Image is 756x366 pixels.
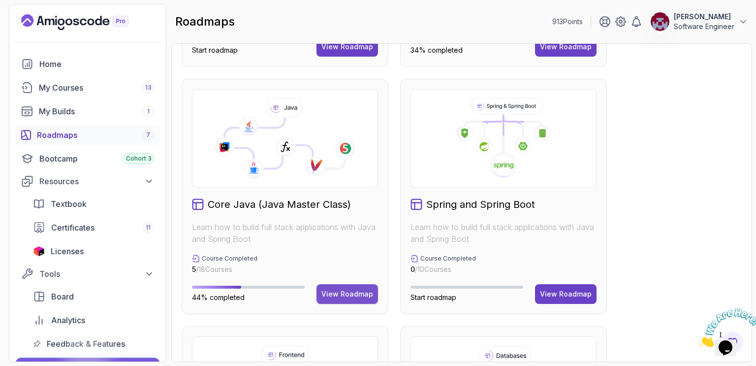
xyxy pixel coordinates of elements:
[27,241,160,261] a: licenses
[126,155,152,163] span: Cohort 3
[27,287,160,306] a: board
[535,37,597,57] button: View Roadmap
[192,46,238,54] span: Start roadmap
[27,334,160,354] a: feedback
[146,131,150,139] span: 7
[145,84,152,92] span: 13
[192,293,245,301] span: 44% completed
[208,198,351,211] h2: Core Java (Java Master Class)
[4,4,8,12] span: 1
[410,265,415,273] span: 0
[202,255,257,263] p: Course Completed
[27,218,160,237] a: certificates
[426,198,535,211] h2: Spring and Spring Boot
[192,265,196,273] span: 5
[39,105,154,117] div: My Builds
[535,284,597,304] button: View Roadmap
[15,172,160,190] button: Resources
[147,107,150,115] span: 1
[27,310,160,330] a: analytics
[410,46,463,54] span: 34% completed
[674,22,734,32] p: Software Engineer
[651,12,669,31] img: user profile image
[33,246,45,256] img: jetbrains icon
[175,14,235,30] h2: roadmaps
[27,194,160,214] a: textbook
[39,153,154,165] div: Bootcamp
[410,293,456,301] span: Start roadmap
[21,14,151,30] a: Landing page
[39,82,154,94] div: My Courses
[674,12,734,22] p: [PERSON_NAME]
[321,42,373,52] div: View Roadmap
[51,314,85,326] span: Analytics
[15,125,160,145] a: roadmaps
[192,265,257,274] p: / 18 Courses
[37,129,154,141] div: Roadmaps
[15,78,160,98] a: courses
[15,101,160,121] a: builds
[316,37,378,57] button: View Roadmap
[39,175,154,187] div: Resources
[47,338,125,350] span: Feedback & Features
[695,304,756,351] iframe: chat widget
[51,245,84,257] span: Licenses
[552,17,583,27] p: 913 Points
[540,42,592,52] div: View Roadmap
[410,221,597,245] p: Learn how to build full stack applications with Java and Spring Boot
[540,289,592,299] div: View Roadmap
[51,198,87,210] span: Textbook
[4,4,65,43] img: Chat attention grabber
[51,291,74,302] span: Board
[192,221,378,245] p: Learn how to build full stack applications with Java and Spring Boot
[146,224,151,232] span: 11
[39,58,154,70] div: Home
[410,265,476,274] p: / 10 Courses
[15,149,160,168] a: bootcamp
[39,268,154,280] div: Tools
[650,12,748,32] button: user profile image[PERSON_NAME]Software Engineer
[51,222,94,233] span: Certificates
[420,255,476,263] p: Course Completed
[15,265,160,283] button: Tools
[316,284,378,304] button: View Roadmap
[321,289,373,299] div: View Roadmap
[15,54,160,74] a: home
